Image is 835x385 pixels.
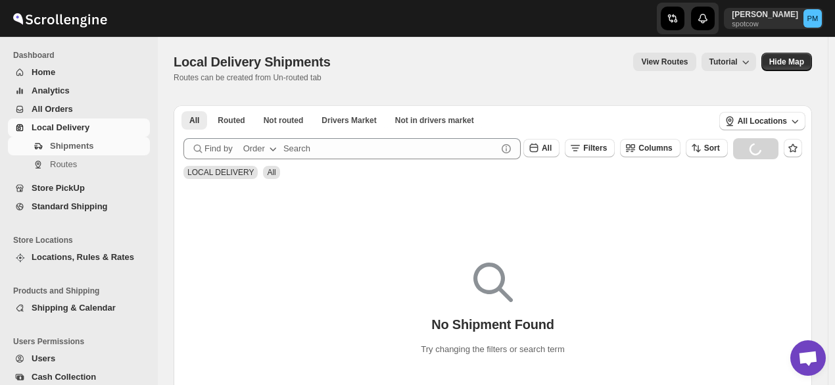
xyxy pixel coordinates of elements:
[633,53,696,71] button: view route
[686,139,728,157] button: Sort
[473,263,513,302] img: Empty search results
[210,111,252,130] button: Routed
[204,142,233,155] span: Find by
[709,57,738,66] span: Tutorial
[174,55,331,69] span: Local Delivery Shipments
[50,141,93,151] span: Shipments
[267,168,275,177] span: All
[724,8,823,29] button: User menu
[50,159,77,169] span: Routes
[769,57,804,67] span: Hide Map
[738,116,787,126] span: All Locations
[8,155,150,174] button: Routes
[8,299,150,317] button: Shipping & Calendar
[8,349,150,368] button: Users
[8,137,150,155] button: Shipments
[13,50,151,61] span: Dashboard
[189,115,199,126] span: All
[32,303,116,313] span: Shipping & Calendar
[803,9,822,28] span: Prateeksh Mehra
[32,372,96,382] span: Cash Collection
[761,53,812,71] button: Map action label
[32,67,55,77] span: Home
[542,143,552,153] span: All
[11,2,109,35] img: ScrollEngine
[523,139,560,157] button: All
[565,139,615,157] button: Filters
[704,143,720,153] span: Sort
[32,122,89,132] span: Local Delivery
[8,82,150,100] button: Analytics
[13,235,151,245] span: Store Locations
[32,86,70,95] span: Analytics
[174,72,336,83] p: Routes can be created from Un-routed tab
[8,100,150,118] button: All Orders
[719,112,805,130] button: All Locations
[395,115,474,126] span: Not in drivers market
[732,20,798,28] p: spotcow
[322,115,376,126] span: Drivers Market
[583,143,607,153] span: Filters
[13,336,151,347] span: Users Permissions
[264,115,304,126] span: Not routed
[235,138,287,159] button: Order
[387,111,482,130] button: Un-claimable
[702,53,756,71] button: Tutorial
[431,317,554,332] p: No Shipment Found
[807,14,819,22] text: PM
[218,115,245,126] span: Routed
[620,139,680,157] button: Columns
[32,353,55,363] span: Users
[187,168,254,177] span: LOCAL DELIVERY
[732,9,798,20] p: [PERSON_NAME]
[8,248,150,267] button: Locations, Rules & Rates
[790,340,826,376] a: Open chat
[32,104,73,114] span: All Orders
[314,111,384,130] button: Claimable
[638,143,672,153] span: Columns
[421,343,564,356] p: Try changing the filters or search term
[641,57,688,67] span: View Routes
[32,252,134,262] span: Locations, Rules & Rates
[256,111,312,130] button: Unrouted
[13,286,151,296] span: Products and Shipping
[8,63,150,82] button: Home
[32,183,85,193] span: Store PickUp
[181,111,207,130] button: All
[32,201,108,211] span: Standard Shipping
[243,142,265,155] div: Order
[283,138,497,159] input: Search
